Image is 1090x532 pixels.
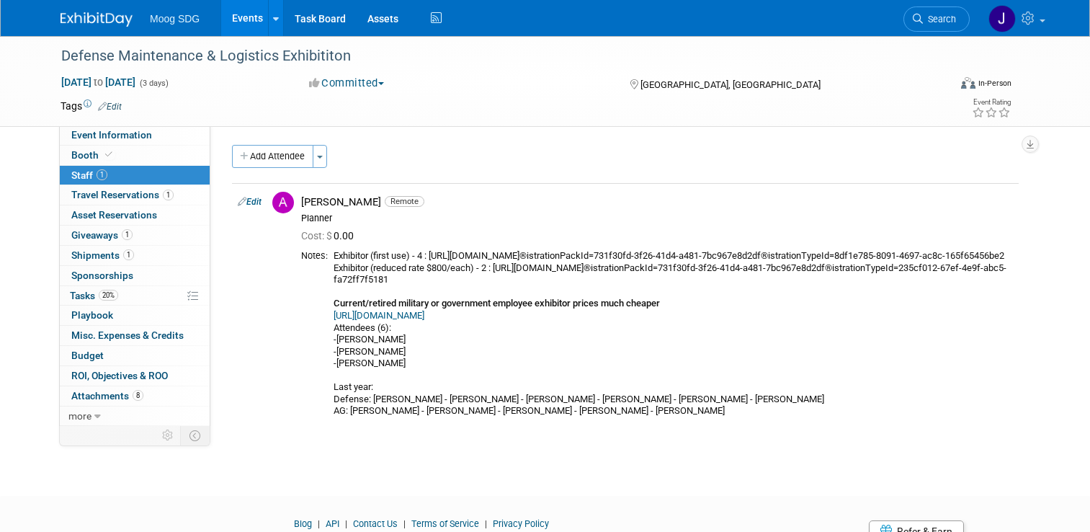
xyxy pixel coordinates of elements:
div: Exhibitor (first use) - 4 : [URL][DOMAIN_NAME]®istrationPackId=731f30fd-3f26-41d4-a481-7bc967e8d2... [334,250,1013,417]
img: A.jpg [272,192,294,213]
span: ROI, Objectives & ROO [71,370,168,381]
a: Booth [60,146,210,165]
span: Shipments [71,249,134,261]
span: Cost: $ [301,230,334,241]
span: Remote [385,196,424,207]
div: Defense Maintenance & Logistics Exhibititon [56,43,931,69]
a: Edit [98,102,122,112]
div: In-Person [978,78,1011,89]
a: Giveaways1 [60,226,210,245]
span: Moog SDG [150,13,200,25]
div: [PERSON_NAME] [301,195,1013,209]
span: [DATE] [DATE] [61,76,136,89]
span: Misc. Expenses & Credits [71,329,184,341]
a: Search [903,6,970,32]
a: API [326,518,339,529]
span: Attachments [71,390,143,402]
td: Personalize Event Tab Strip [156,426,181,445]
a: Edit [238,197,262,207]
span: 1 [97,169,107,180]
img: Format-Inperson.png [961,77,975,89]
span: Budget [71,350,104,361]
a: Asset Reservations [60,205,210,225]
i: Booth reservation complete [105,151,112,159]
span: Giveaways [71,229,133,241]
img: Jaclyn Roberts [988,5,1016,32]
div: Event Rating [972,99,1011,106]
span: more [68,410,91,422]
a: Misc. Expenses & Credits [60,326,210,345]
div: Planner [301,213,1013,224]
a: Tasks20% [60,286,210,306]
button: Add Attendee [232,145,313,168]
a: Shipments1 [60,246,210,265]
td: Toggle Event Tabs [181,426,210,445]
a: Travel Reservations1 [60,185,210,205]
span: Playbook [71,309,113,321]
span: | [400,518,409,529]
span: Event Information [71,129,152,141]
span: Search [923,14,956,25]
span: 0.00 [301,230,359,241]
button: Committed [304,76,390,91]
b: Current/retired military or government employee exhibitor prices much cheaper [334,298,660,309]
span: 20% [99,290,118,301]
span: Staff [71,169,107,181]
span: 1 [163,190,174,200]
a: Budget [60,346,210,365]
span: 8 [133,390,143,401]
a: ROI, Objectives & ROO [60,366,210,386]
a: Terms of Service [411,518,479,529]
span: Sponsorships [71,270,133,281]
a: Playbook [60,306,210,325]
a: Event Information [60,125,210,145]
a: Privacy Policy [493,518,549,529]
a: Sponsorships [60,266,210,285]
span: | [341,518,351,529]
span: to [91,76,105,88]
span: Travel Reservations [71,189,174,200]
span: 1 [122,229,133,240]
span: Tasks [70,290,118,301]
span: [GEOGRAPHIC_DATA], [GEOGRAPHIC_DATA] [640,79,821,90]
a: [URL][DOMAIN_NAME] [334,310,424,321]
div: Notes: [301,250,328,262]
span: Booth [71,149,115,161]
span: 1 [123,249,134,260]
span: | [481,518,491,529]
span: (3 days) [138,79,169,88]
td: Tags [61,99,122,113]
a: Attachments8 [60,386,210,406]
span: | [314,518,323,529]
a: Contact Us [353,518,398,529]
a: Blog [294,518,312,529]
span: Asset Reservations [71,209,157,221]
img: ExhibitDay [61,12,133,27]
a: more [60,407,210,426]
a: Staff1 [60,166,210,185]
div: Event Format [871,75,1011,97]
